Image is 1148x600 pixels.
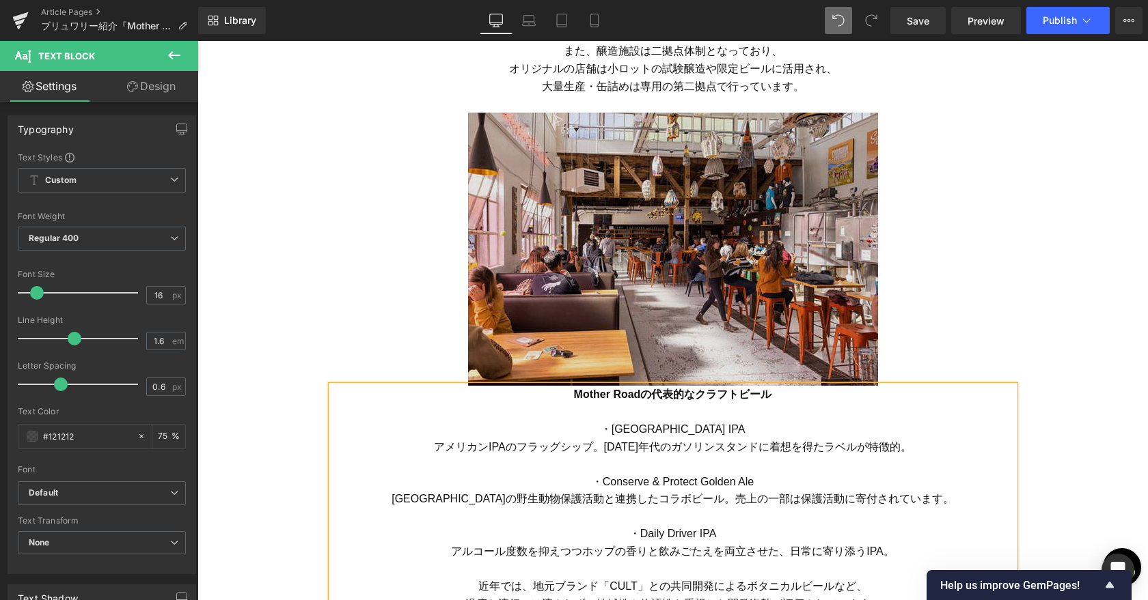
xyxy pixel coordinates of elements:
[41,20,172,31] span: ブリュワリー紹介『Mother Road Brewing / マザーロード ブリューイング』
[194,452,756,463] font: [GEOGRAPHIC_DATA]の野生動物保護活動と連携したコラボビール。売上の一部は保護活動に寄付されています。
[29,537,50,547] b: None
[907,14,929,28] span: Save
[224,14,256,27] span: Library
[236,400,714,412] font: アメリカンIPAのフラッグシップ。[DATE]年代のガソリンスタンドに着想を得たラベルが特徴的。
[1043,15,1077,26] span: Publish
[480,7,512,34] a: Desktop
[968,14,1004,28] span: Preview
[344,40,607,51] font: 大量生産・缶詰めは専用の第二拠点で行っています。
[172,337,184,345] span: em
[18,407,186,416] div: Text Color
[1102,554,1134,586] div: Open Intercom Messenger
[41,7,198,18] a: Article Pages
[43,429,131,444] input: Color
[18,116,74,135] div: Typography
[281,539,670,551] font: 近年では、地元ブランド「CULT」との共同開発によるボタニカルビールなど、
[268,557,683,569] font: 過度な流行には流されず、地域性や物語性を重視した開発姿勢が評価されています。
[18,465,186,474] div: Font
[198,7,266,34] a: New Library
[29,233,79,243] b: Regular 400
[1026,7,1110,34] button: Publish
[152,425,185,448] div: %
[951,7,1021,34] a: Preview
[432,487,519,498] font: ・Daily Driver IPA
[18,361,186,371] div: Letter Spacing
[254,504,697,516] font: アルコール度数を抑えつつホップの香りと飲みごたえを両立させた、日常に寄り添うIPA。
[38,51,95,61] span: Text Block
[940,579,1102,592] span: Help us improve GemPages!
[18,152,186,162] div: Text Styles
[18,315,186,325] div: Line Height
[905,507,944,545] a: お気に入り
[172,291,184,300] span: px
[394,435,556,446] font: ・Conserve & Protect Golden Ale
[858,7,885,34] button: Redo
[29,487,58,499] i: Default
[366,4,585,16] font: また、醸造施設は二拠点体制となっており、
[940,577,1118,593] button: Show survey - Help us improve GemPages!
[18,516,186,526] div: Text Transform
[545,7,578,34] a: Tablet
[172,382,184,391] span: px
[403,382,548,394] font: ・[GEOGRAPHIC_DATA] IPA
[18,270,186,279] div: Font Size
[1115,7,1143,34] button: More
[312,22,640,33] font: オリジナルの店舗は小ロットの試験醸造や限定ビールに活用され、
[377,347,575,359] b: Mother Roadの代表的なクラフトビール
[825,7,852,34] button: Undo
[18,212,186,221] div: Font Weight
[45,175,77,186] b: Custom
[102,71,201,102] a: Design
[927,526,938,537] span: 0
[512,7,545,34] a: Laptop
[578,7,611,34] a: Mobile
